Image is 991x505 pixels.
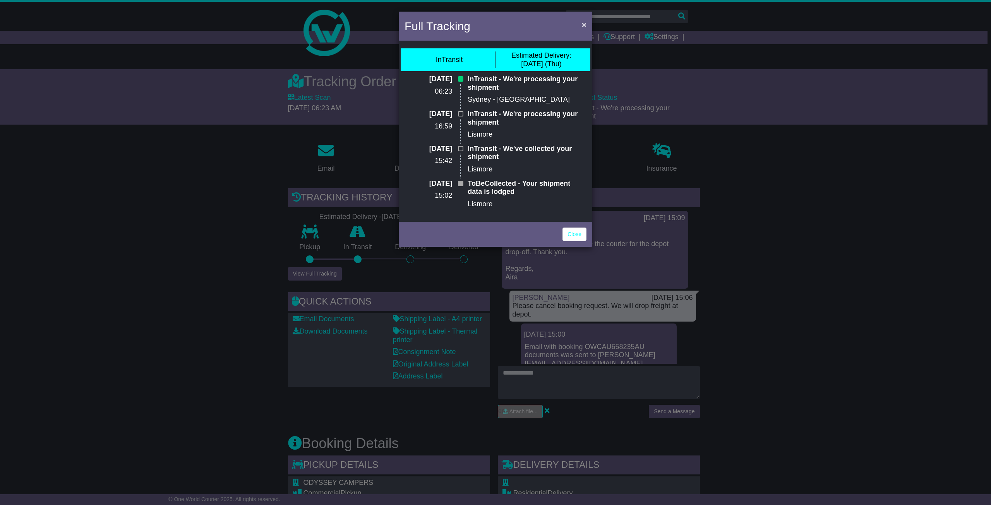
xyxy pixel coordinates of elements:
[468,96,586,104] p: Sydney - [GEOGRAPHIC_DATA]
[436,56,463,64] div: InTransit
[511,51,571,59] span: Estimated Delivery:
[578,17,590,33] button: Close
[405,87,452,96] p: 06:23
[405,122,452,131] p: 16:59
[405,145,452,153] p: [DATE]
[582,20,586,29] span: ×
[468,180,586,196] p: ToBeCollected - Your shipment data is lodged
[405,110,452,118] p: [DATE]
[468,165,586,174] p: Lismore
[405,17,470,35] h4: Full Tracking
[405,180,452,188] p: [DATE]
[562,228,586,241] a: Close
[511,51,571,68] div: [DATE] (Thu)
[405,75,452,84] p: [DATE]
[468,130,586,139] p: Lismore
[405,157,452,165] p: 15:42
[405,192,452,200] p: 15:02
[468,145,586,161] p: InTransit - We've collected your shipment
[468,200,586,209] p: Lismore
[468,75,586,92] p: InTransit - We're processing your shipment
[468,110,586,127] p: InTransit - We're processing your shipment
